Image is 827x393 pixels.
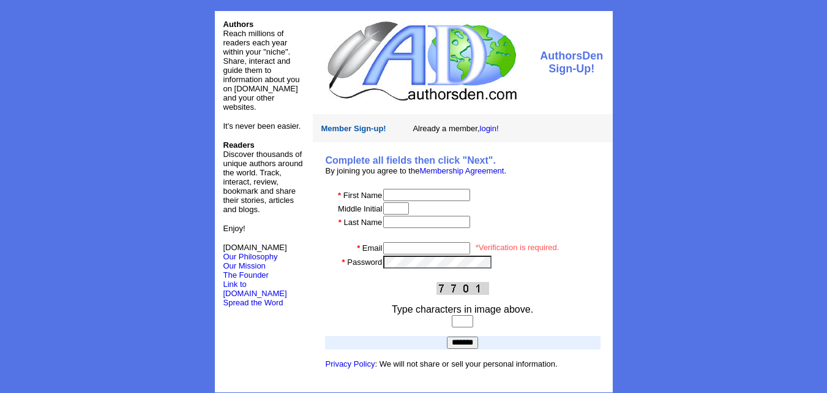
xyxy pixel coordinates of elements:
a: Our Mission [223,261,266,270]
font: Email [362,243,383,253]
a: Our Philosophy [223,252,278,261]
font: Type characters in image above. [392,304,533,315]
b: Readers [223,140,255,150]
b: Complete all fields then click "Next". [326,155,496,166]
font: It's never been easier. [223,121,301,131]
font: Spread the Word [223,298,283,307]
font: By joining you agree to the . [326,166,507,175]
font: Enjoy! [223,224,245,233]
a: Membership Agreement [419,166,504,175]
font: Discover thousands of unique authors around the world. Track, interact, review, bookmark and shar... [223,140,303,214]
font: Middle Initial [338,204,382,213]
font: First Name [343,191,383,200]
img: logo.jpg [324,20,518,102]
a: Spread the Word [223,297,283,307]
a: login! [480,124,499,133]
font: Last Name [343,218,382,227]
img: This Is CAPTCHA Image [436,282,489,295]
a: Privacy Policy [326,359,375,368]
a: Link to [DOMAIN_NAME] [223,280,287,298]
a: The Founder [223,270,269,280]
font: Password [347,258,382,267]
font: Reach millions of readers each year within your "niche". Share, interact and guide them to inform... [223,29,300,112]
font: Member Sign-up! [321,124,386,133]
font: : We will not share or sell your personal information. [326,359,558,368]
font: [DOMAIN_NAME] [223,243,287,261]
font: Authors [223,20,254,29]
font: *Verification is required. [476,243,559,252]
font: Already a member, [413,124,498,133]
font: AuthorsDen Sign-Up! [540,50,603,75]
